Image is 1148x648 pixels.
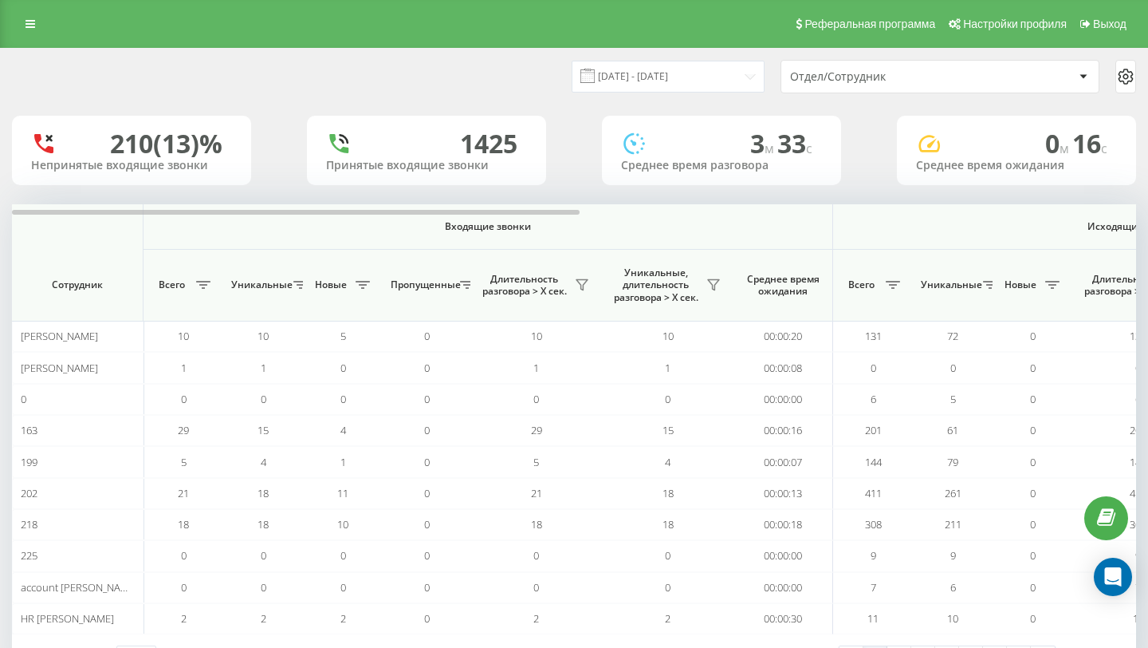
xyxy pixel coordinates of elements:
[804,18,935,30] span: Реферальная программа
[665,361,670,375] span: 1
[21,486,37,500] span: 202
[1130,517,1146,531] span: 308
[733,352,833,383] td: 00:00:08
[1130,486,1146,500] span: 411
[391,279,455,291] span: Пропущенные
[733,384,833,415] td: 00:00:00
[1094,558,1132,596] div: Open Intercom Messenger
[1101,140,1107,157] span: c
[916,159,1117,172] div: Среднее время ожидания
[258,423,269,437] span: 15
[178,517,189,531] span: 18
[865,329,882,343] span: 131
[1030,423,1036,437] span: 0
[1001,279,1040,291] span: Новые
[181,455,187,469] span: 5
[947,455,958,469] span: 79
[865,455,882,469] span: 144
[745,273,820,298] span: Среднее время ожидания
[865,423,882,437] span: 201
[261,361,266,375] span: 1
[531,517,542,531] span: 18
[1130,423,1146,437] span: 201
[1030,392,1036,406] span: 0
[945,486,961,500] span: 261
[533,361,539,375] span: 1
[621,159,822,172] div: Среднее время разговора
[261,611,266,626] span: 2
[1045,126,1072,160] span: 0
[1030,486,1036,500] span: 0
[181,611,187,626] span: 2
[258,517,269,531] span: 18
[665,548,670,563] span: 0
[424,392,430,406] span: 0
[733,572,833,603] td: 00:00:00
[326,159,527,172] div: Принятые входящие звонки
[665,455,670,469] span: 4
[261,392,266,406] span: 0
[340,611,346,626] span: 2
[231,279,289,291] span: Уникальные
[181,392,187,406] span: 0
[340,423,346,437] span: 4
[1135,361,1141,375] span: 0
[21,392,26,406] span: 0
[181,548,187,563] span: 0
[921,279,978,291] span: Уникальные
[662,423,674,437] span: 15
[1030,455,1036,469] span: 0
[950,361,956,375] span: 0
[1060,140,1072,157] span: м
[178,423,189,437] span: 29
[311,279,351,291] span: Новые
[665,611,670,626] span: 2
[340,580,346,595] span: 0
[662,486,674,500] span: 18
[871,548,876,563] span: 9
[1030,548,1036,563] span: 0
[841,279,881,291] span: Всего
[790,70,981,84] div: Отдел/Сотрудник
[665,580,670,595] span: 0
[1130,455,1146,469] span: 144
[865,486,882,500] span: 411
[733,509,833,540] td: 00:00:18
[337,486,348,500] span: 11
[531,423,542,437] span: 29
[424,329,430,343] span: 0
[258,486,269,500] span: 18
[733,603,833,634] td: 00:00:30
[950,548,956,563] span: 9
[662,329,674,343] span: 10
[181,361,187,375] span: 1
[871,580,876,595] span: 7
[867,611,879,626] span: 11
[733,415,833,446] td: 00:00:16
[21,611,114,626] span: HR [PERSON_NAME]
[1093,18,1126,30] span: Выход
[871,392,876,406] span: 6
[178,329,189,343] span: 10
[1135,548,1141,563] span: 9
[185,220,791,233] span: Входящие звонки
[1072,126,1107,160] span: 16
[460,128,517,159] div: 1425
[1133,611,1144,626] span: 11
[662,517,674,531] span: 18
[340,361,346,375] span: 0
[871,361,876,375] span: 0
[424,361,430,375] span: 0
[424,486,430,500] span: 0
[963,18,1067,30] span: Настройки профиля
[1030,611,1036,626] span: 0
[21,329,98,343] span: [PERSON_NAME]
[733,540,833,571] td: 00:00:00
[31,159,232,172] div: Непринятые входящие звонки
[478,273,570,298] span: Длительность разговора > Х сек.
[533,392,539,406] span: 0
[110,128,222,159] div: 210 (13)%
[733,478,833,509] td: 00:00:13
[340,455,346,469] span: 1
[340,548,346,563] span: 0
